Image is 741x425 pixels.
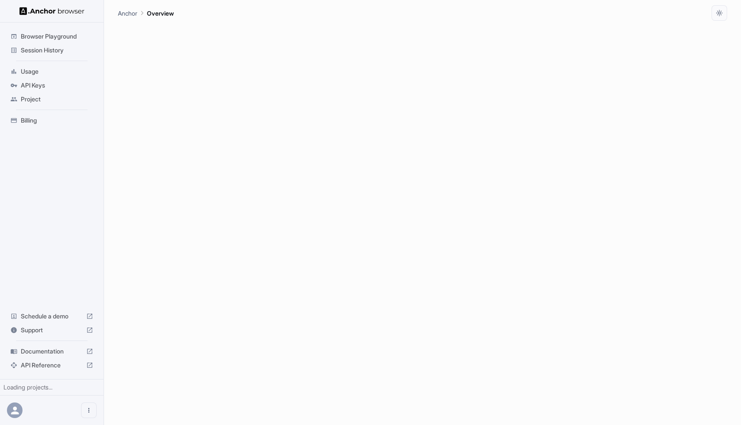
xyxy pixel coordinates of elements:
span: Session History [21,46,93,55]
span: Schedule a demo [21,312,83,321]
div: Billing [7,114,97,127]
nav: breadcrumb [118,8,174,18]
div: API Reference [7,358,97,372]
span: Browser Playground [21,32,93,41]
div: Project [7,92,97,106]
p: Overview [147,9,174,18]
div: Documentation [7,344,97,358]
div: Session History [7,43,97,57]
div: Support [7,323,97,337]
div: API Keys [7,78,97,92]
p: Anchor [118,9,137,18]
div: Loading projects... [3,383,100,392]
img: Anchor Logo [19,7,84,15]
button: Open menu [81,402,97,418]
span: Support [21,326,83,334]
div: Usage [7,65,97,78]
div: Schedule a demo [7,309,97,323]
span: API Keys [21,81,93,90]
span: API Reference [21,361,83,370]
span: Billing [21,116,93,125]
span: Project [21,95,93,104]
span: Documentation [21,347,83,356]
div: Browser Playground [7,29,97,43]
span: Usage [21,67,93,76]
